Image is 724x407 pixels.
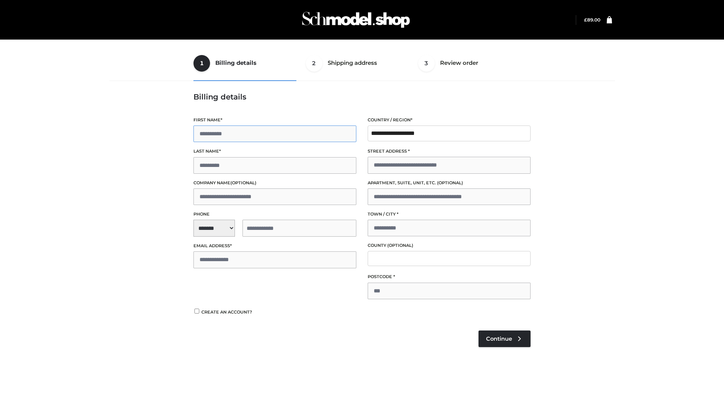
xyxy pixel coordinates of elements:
h3: Billing details [193,92,531,101]
label: Apartment, suite, unit, etc. [368,179,531,187]
label: Town / City [368,211,531,218]
bdi: 89.00 [584,17,600,23]
span: Continue [486,335,512,342]
label: Street address [368,148,531,155]
label: Last name [193,148,356,155]
span: (optional) [387,243,413,248]
span: Create an account? [201,309,252,315]
label: Phone [193,211,356,218]
a: Continue [479,330,531,347]
label: Postcode [368,273,531,280]
input: Create an account? [193,309,200,314]
span: £ [584,17,587,23]
label: Country / Region [368,116,531,124]
img: Schmodel Admin 964 [299,5,413,35]
label: County [368,242,531,249]
label: Email address [193,242,356,249]
span: (optional) [230,180,256,185]
span: (optional) [437,180,463,185]
label: Company name [193,179,356,187]
label: First name [193,116,356,124]
a: £89.00 [584,17,600,23]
